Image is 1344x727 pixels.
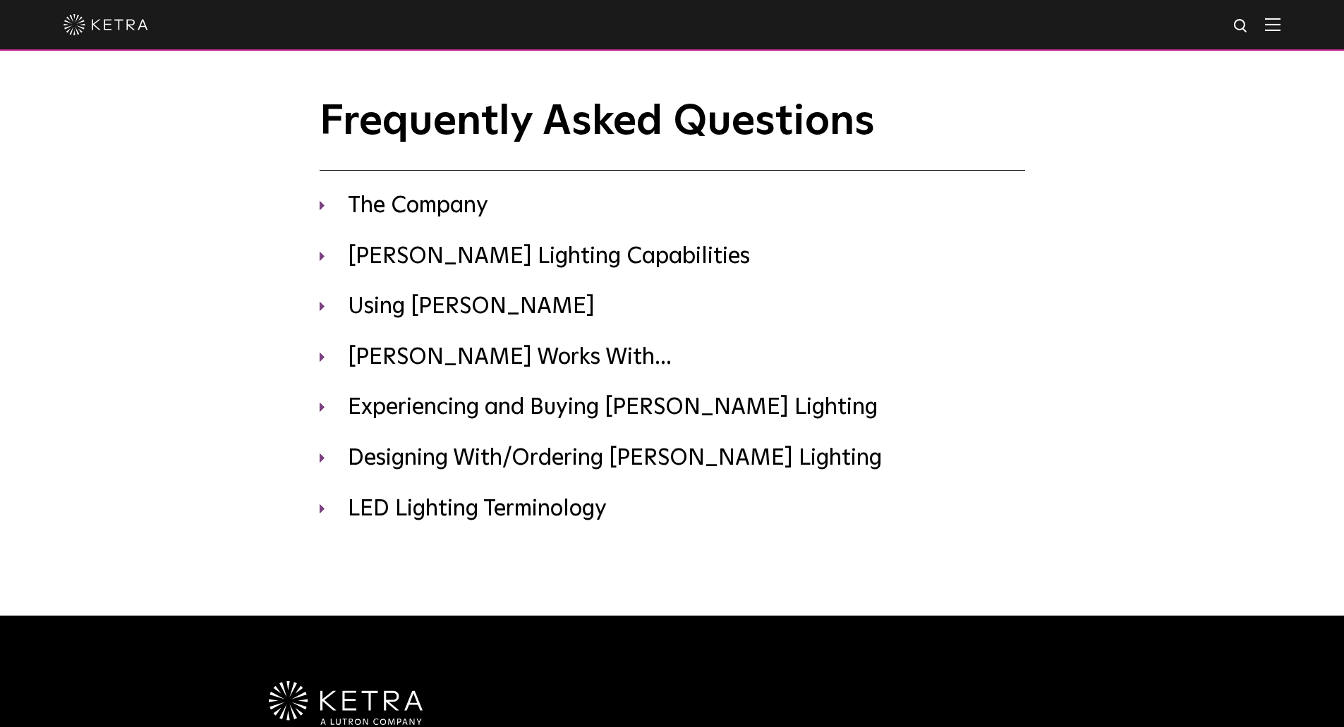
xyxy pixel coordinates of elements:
h3: Using [PERSON_NAME] [320,293,1025,322]
h1: Frequently Asked Questions [320,99,1025,171]
img: ketra-logo-2019-white [63,14,148,35]
h3: Designing With/Ordering [PERSON_NAME] Lighting [320,444,1025,474]
h3: LED Lighting Terminology [320,495,1025,525]
h3: Experiencing and Buying [PERSON_NAME] Lighting [320,393,1025,423]
img: Ketra-aLutronCo_White_RGB [269,681,423,725]
h3: [PERSON_NAME] Works With... [320,343,1025,373]
img: Hamburger%20Nav.svg [1265,18,1281,31]
h3: The Company [320,192,1025,221]
img: search icon [1233,18,1250,35]
h3: [PERSON_NAME] Lighting Capabilities [320,243,1025,272]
